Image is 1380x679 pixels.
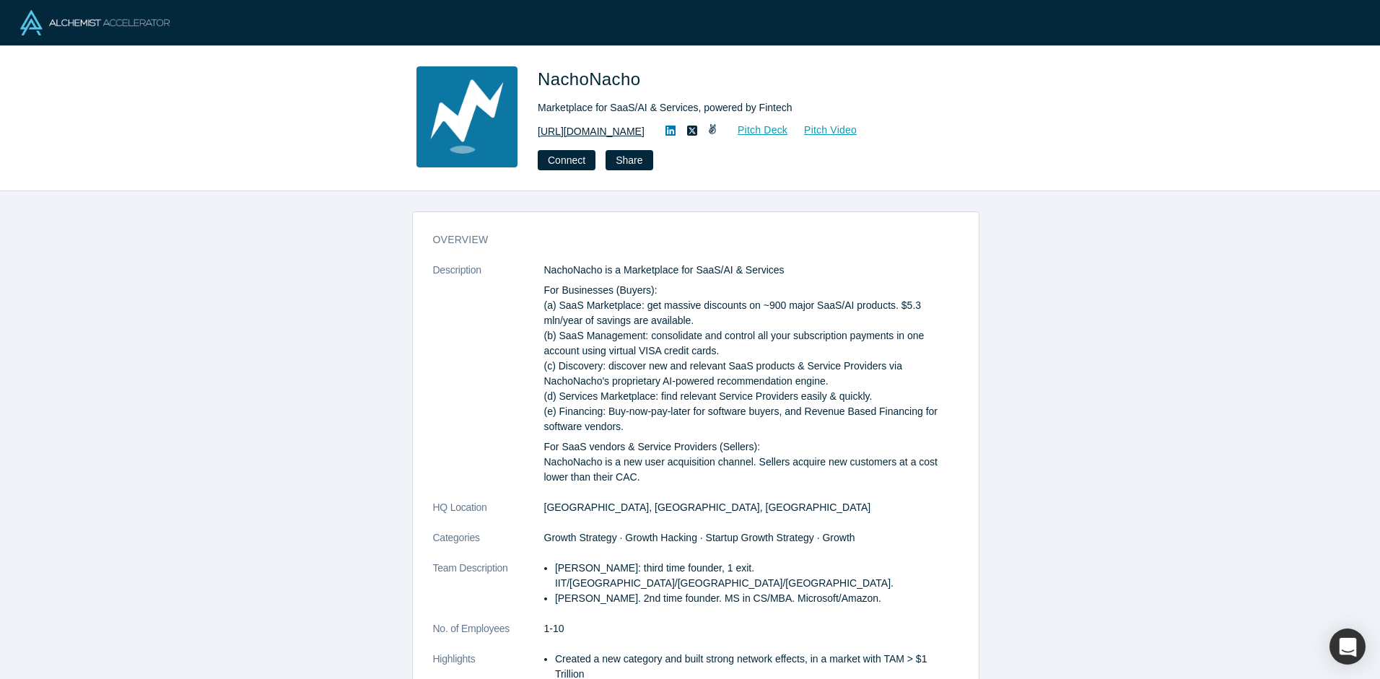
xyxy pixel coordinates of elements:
div: Marketplace for SaaS/AI & Services, powered by Fintech [538,100,942,115]
h3: overview [433,232,938,247]
li: [PERSON_NAME]. 2nd time founder. MS in CS/MBA. Microsoft/Amazon. [555,591,958,606]
dt: HQ Location [433,500,544,530]
dt: Team Description [433,561,544,621]
p: For Businesses (Buyers): (a) SaaS Marketplace: get massive discounts on ~900 major SaaS/AI produc... [544,283,958,434]
img: Alchemist Logo [20,10,170,35]
dt: Categories [433,530,544,561]
p: NachoNacho is a Marketplace for SaaS/AI & Services [544,263,958,278]
button: Connect [538,150,595,170]
p: For SaaS vendors & Service Providers (Sellers): NachoNacho is a new user acquisition channel. Sel... [544,439,958,485]
span: Growth Strategy · Growth Hacking · Startup Growth Strategy · Growth [544,532,855,543]
dt: No. of Employees [433,621,544,652]
img: NachoNacho's Logo [416,66,517,167]
a: [URL][DOMAIN_NAME] [538,124,645,139]
button: Share [606,150,652,170]
dt: Description [433,263,544,500]
a: Pitch Deck [722,122,788,139]
span: NachoNacho [538,69,645,89]
li: [PERSON_NAME]: third time founder, 1 exit. IIT/[GEOGRAPHIC_DATA]/[GEOGRAPHIC_DATA]/[GEOGRAPHIC_DA... [555,561,958,591]
dd: [GEOGRAPHIC_DATA], [GEOGRAPHIC_DATA], [GEOGRAPHIC_DATA] [544,500,958,515]
a: Pitch Video [788,122,857,139]
dd: 1-10 [544,621,958,636]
